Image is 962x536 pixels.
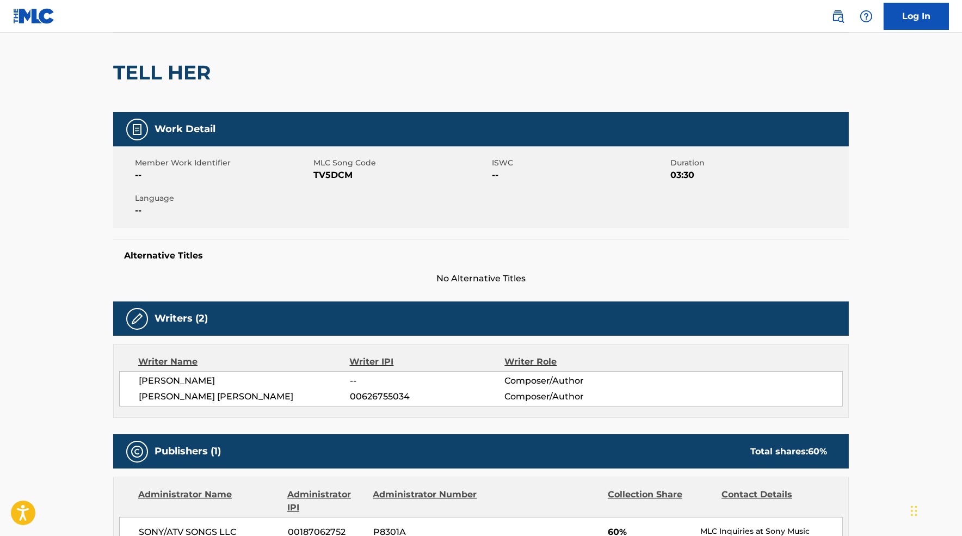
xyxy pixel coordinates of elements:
[721,488,827,514] div: Contact Details
[135,193,311,204] span: Language
[139,374,350,387] span: [PERSON_NAME]
[827,5,849,27] a: Public Search
[287,488,365,514] div: Administrator IPI
[808,446,827,457] span: 60 %
[131,445,144,458] img: Publishers
[135,157,311,169] span: Member Work Identifier
[124,250,838,261] h5: Alternative Titles
[313,157,489,169] span: MLC Song Code
[135,169,311,182] span: --
[131,123,144,136] img: Work Detail
[504,374,645,387] span: Composer/Author
[908,484,962,536] iframe: Chat Widget
[911,495,917,527] div: Drag
[155,123,215,135] h5: Work Detail
[492,169,668,182] span: --
[138,488,279,514] div: Administrator Name
[504,355,645,368] div: Writer Role
[113,272,849,285] span: No Alternative Titles
[608,488,713,514] div: Collection Share
[350,390,504,403] span: 00626755034
[373,488,478,514] div: Administrator Number
[138,355,350,368] div: Writer Name
[131,312,144,325] img: Writers
[670,157,846,169] span: Duration
[313,169,489,182] span: TV5DCM
[884,3,949,30] a: Log In
[831,10,844,23] img: search
[350,355,505,368] div: Writer IPI
[155,312,208,325] h5: Writers (2)
[13,8,55,24] img: MLC Logo
[860,10,873,23] img: help
[139,390,350,403] span: [PERSON_NAME] [PERSON_NAME]
[350,374,504,387] span: --
[113,60,216,85] h2: TELL HER
[504,390,645,403] span: Composer/Author
[670,169,846,182] span: 03:30
[135,204,311,217] span: --
[855,5,877,27] div: Help
[750,445,827,458] div: Total shares:
[492,157,668,169] span: ISWC
[155,445,221,458] h5: Publishers (1)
